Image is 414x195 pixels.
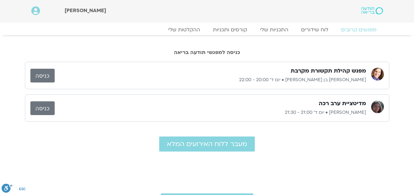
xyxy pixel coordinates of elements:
[371,68,384,81] img: שאנייה כהן בן חיים
[162,27,207,33] a: ההקלטות שלי
[167,140,247,148] span: מעבר ללוח האירועים המלא
[207,27,254,33] a: קורסים ותכניות
[291,67,366,75] h3: מפגש קהילת תקשורת מקרבת
[25,50,389,55] h2: כניסה למפגשי תודעה בריאה
[30,69,55,82] a: כניסה
[254,27,295,33] a: התכניות שלי
[319,100,366,107] h3: מדיטציית ערב רכה
[159,136,255,152] a: מעבר ללוח האירועים המלא
[55,76,366,84] p: [PERSON_NAME] בן [PERSON_NAME] • יום ד׳ 20:00 - 22:00
[55,109,366,116] p: [PERSON_NAME] • יום ד׳ 21:00 - 21:30
[65,7,106,14] span: [PERSON_NAME]
[30,101,55,115] a: כניסה
[31,27,383,33] nav: Menu
[295,27,335,33] a: לוח שידורים
[335,27,383,33] a: מפגשים קרובים
[371,100,384,113] img: קרן גל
